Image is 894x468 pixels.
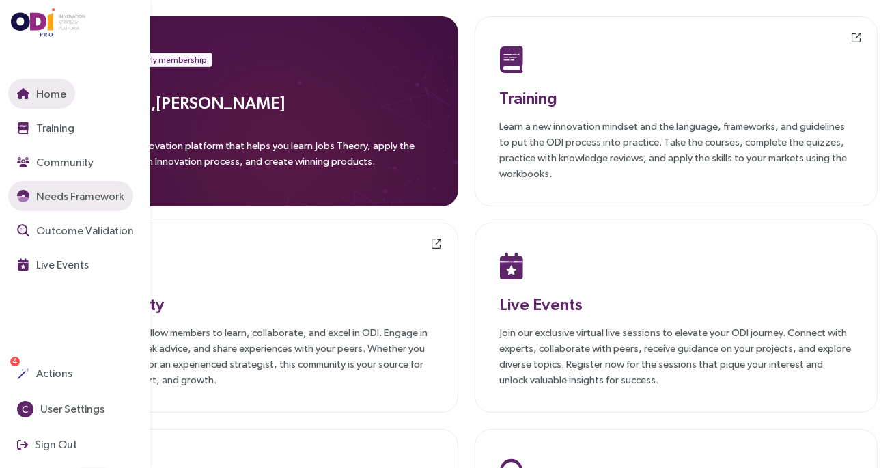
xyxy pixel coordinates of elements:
span: Community [33,154,94,171]
button: Needs Framework [8,181,133,211]
span: Needs Framework [33,188,124,205]
button: Actions [8,359,81,389]
img: Training [17,122,29,134]
img: ODIpro [11,8,86,37]
span: 4 [13,357,18,366]
p: Learn a new innovation mindset and the language, frameworks, and guidelines to put the ODI proces... [500,118,853,181]
span: Live Events [33,256,89,273]
h3: Training [500,85,853,110]
span: Sign Out [32,436,77,453]
button: Training [8,113,83,143]
span: Yearly membership [135,53,206,67]
button: CUser Settings [8,394,113,424]
h3: Welcome, [PERSON_NAME] [79,90,434,115]
sup: 4 [10,357,20,366]
h3: Community [80,292,433,316]
button: Sign Out [8,430,86,460]
span: C [23,401,29,417]
img: Outcome Validation [17,224,29,236]
h3: Live Events [500,292,853,316]
p: ODIpro is an innovation platform that helps you learn Jobs Theory, apply the Outcome-Driven Innov... [79,137,434,177]
span: Actions [33,365,72,382]
span: User Settings [38,400,104,417]
span: Training [33,120,74,137]
p: Connect with fellow members to learn, collaborate, and excel in ODI. Engage in discussions, seek ... [80,325,433,387]
p: Join our exclusive virtual live sessions to elevate your ODI journey. Connect with experts, colla... [500,325,853,387]
span: Outcome Validation [33,222,134,239]
img: Live Events [500,252,524,279]
img: Training [500,46,524,73]
img: Live Events [17,258,29,271]
img: JTBD Needs Framework [17,190,29,202]
button: Home [8,79,75,109]
button: Outcome Validation [8,215,143,245]
img: Actions [17,368,29,380]
button: Live Events [8,249,98,279]
img: Community [17,156,29,168]
span: Home [33,85,66,102]
button: Community [8,147,102,177]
